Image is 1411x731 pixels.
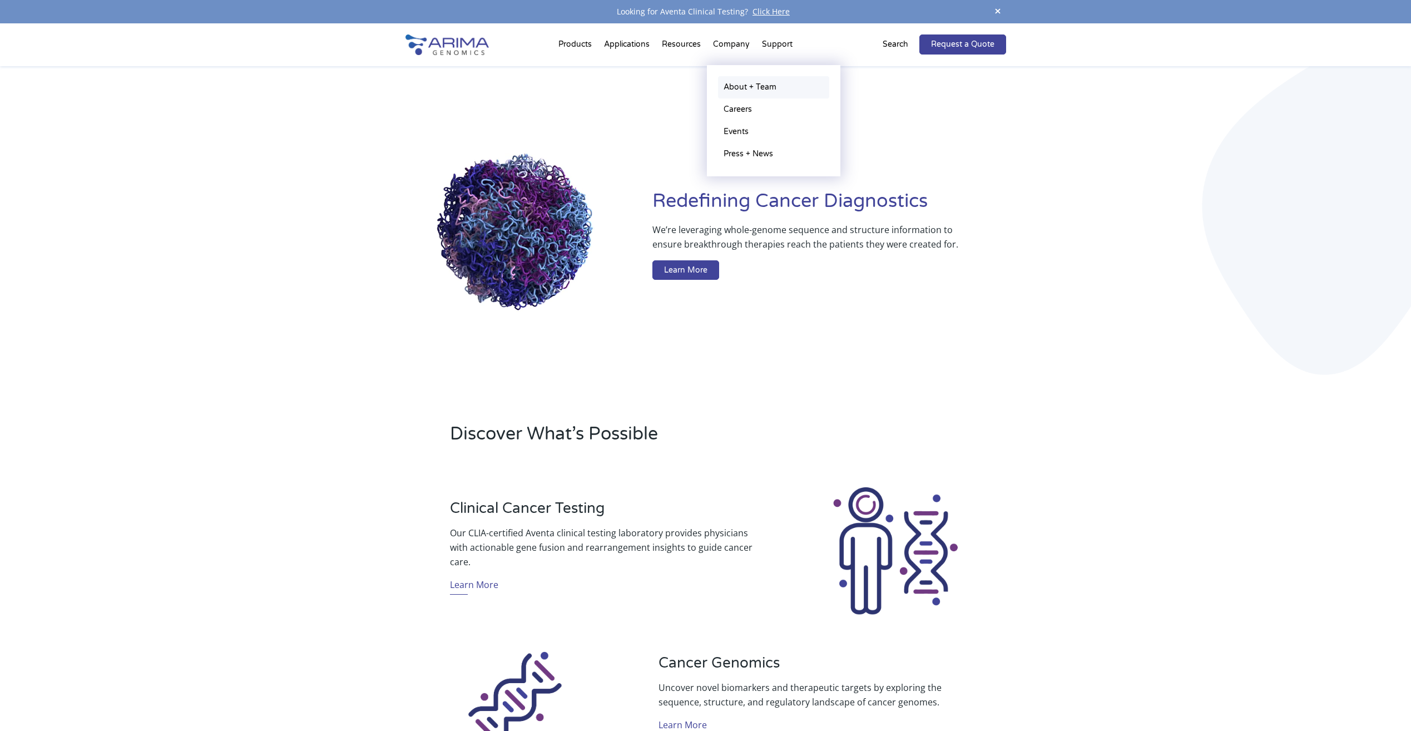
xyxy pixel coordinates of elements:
[718,143,829,165] a: Press + News
[1355,678,1411,731] iframe: Chat Widget
[450,500,752,526] h3: Clinical Cancer Testing
[718,121,829,143] a: Events
[659,654,961,680] h3: Cancer Genomics
[748,6,794,17] a: Click Here
[659,680,961,709] p: Uncover novel biomarkers and therapeutic targets by exploring the sequence, structure, and regula...
[652,223,961,260] p: We’re leveraging whole-genome sequence and structure information to ensure breakthrough therapies...
[450,422,848,455] h2: Discover What’s Possible
[919,34,1006,55] a: Request a Quote
[450,577,498,595] a: Learn More
[718,76,829,98] a: About + Team
[718,98,829,121] a: Careers
[405,4,1006,19] div: Looking for Aventa Clinical Testing?
[829,485,962,618] img: Clinical Testing Icon
[652,189,1006,223] h1: Redefining Cancer Diagnostics
[883,37,908,52] p: Search
[652,260,719,280] a: Learn More
[405,34,489,55] img: Arima-Genomics-logo
[450,526,752,569] p: Our CLIA-certified Aventa clinical testing laboratory provides physicians with actionable gene fu...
